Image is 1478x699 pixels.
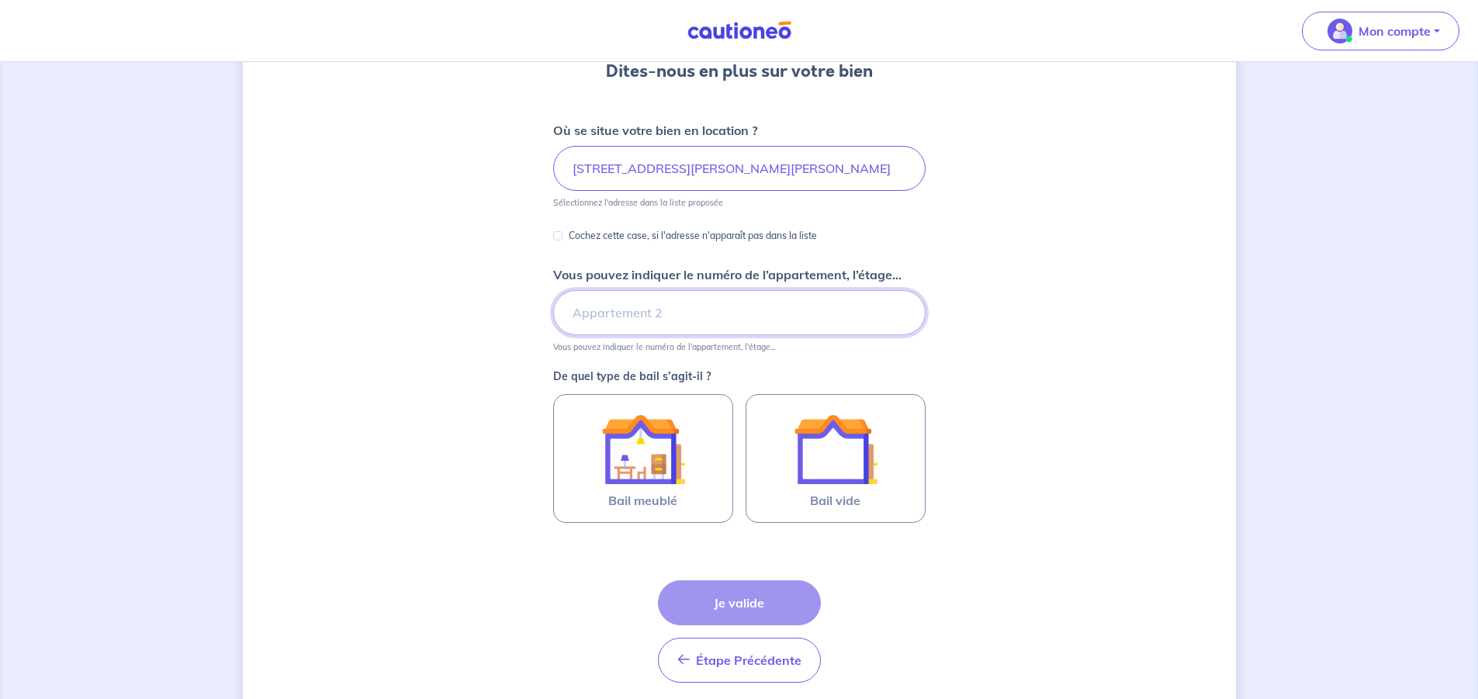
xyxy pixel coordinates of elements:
img: illu_account_valid_menu.svg [1327,19,1352,43]
span: Bail vide [810,491,860,510]
img: Cautioneo [681,21,798,40]
span: Bail meublé [608,491,677,510]
img: illu_empty_lease.svg [794,407,877,491]
input: Appartement 2 [553,290,926,335]
p: De quel type de bail s’agit-il ? [553,371,926,382]
button: illu_account_valid_menu.svgMon compte [1302,12,1459,50]
button: Étape Précédente [658,638,821,683]
p: Où se situe votre bien en location ? [553,121,757,140]
input: 2 rue de paris, 59000 lille [553,146,926,191]
span: Étape Précédente [696,652,801,668]
p: Vous pouvez indiquer le numéro de l’appartement, l’étage... [553,341,775,352]
p: Vous pouvez indiquer le numéro de l’appartement, l’étage... [553,265,902,284]
p: Sélectionnez l'adresse dans la liste proposée [553,197,723,208]
p: Mon compte [1359,22,1431,40]
img: illu_furnished_lease.svg [601,407,685,491]
p: Cochez cette case, si l'adresse n'apparaît pas dans la liste [569,227,817,245]
h3: Dites-nous en plus sur votre bien [606,59,873,84]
